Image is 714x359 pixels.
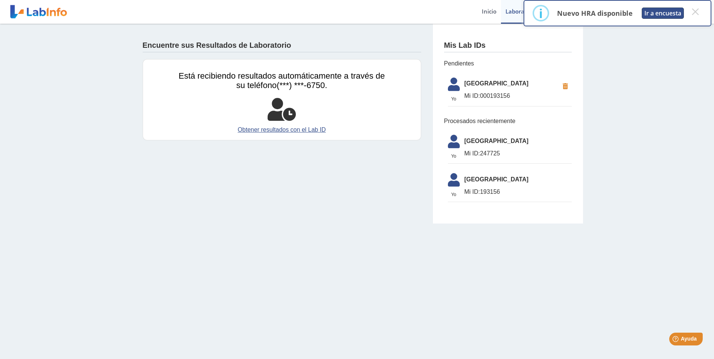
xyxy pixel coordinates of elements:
[464,137,572,146] span: [GEOGRAPHIC_DATA]
[179,71,385,90] span: Está recibiendo resultados automáticamente a través de su teléfono
[464,189,480,195] span: Mi ID:
[464,91,559,100] span: 000193156
[444,59,572,68] span: Pendientes
[557,9,633,18] p: Nuevo HRA disponible
[443,153,464,160] span: Yo
[443,96,464,102] span: Yo
[642,8,684,19] button: Ir a encuesta
[443,191,464,198] span: Yo
[464,150,480,157] span: Mi ID:
[647,330,706,351] iframe: Help widget launcher
[464,79,559,88] span: [GEOGRAPHIC_DATA]
[444,117,572,126] span: Procesados recientemente
[464,93,480,99] span: Mi ID:
[444,41,486,50] h4: Mis Lab IDs
[179,125,385,134] a: Obtener resultados con el Lab ID
[143,41,291,50] h4: Encuentre sus Resultados de Laboratorio
[464,187,572,196] span: 193156
[464,149,572,158] span: 247725
[688,5,702,18] button: Close this dialog
[464,175,572,184] span: [GEOGRAPHIC_DATA]
[539,6,543,20] div: i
